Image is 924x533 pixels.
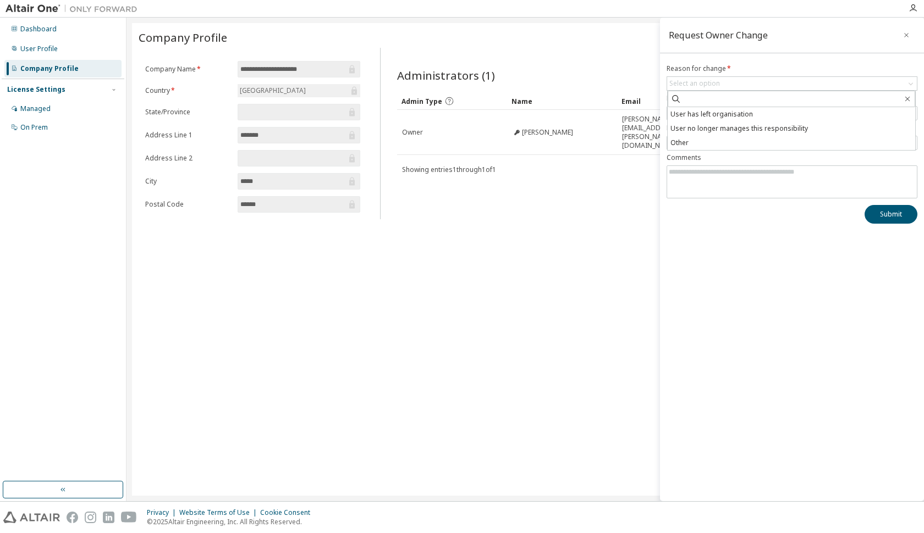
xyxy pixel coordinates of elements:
[145,200,231,209] label: Postal Code
[402,165,496,174] span: Showing entries 1 through 1 of 1
[669,31,768,40] div: Request Owner Change
[667,77,917,90] div: Select an option
[522,128,573,137] span: [PERSON_NAME]
[139,30,227,45] span: Company Profile
[621,92,723,110] div: Email
[147,508,179,517] div: Privacy
[667,153,917,162] label: Comments
[145,65,231,74] label: Company Name
[3,512,60,523] img: altair_logo.svg
[179,508,260,517] div: Website Terms of Use
[145,177,231,186] label: City
[145,86,231,95] label: Country
[20,104,51,113] div: Managed
[147,517,317,526] p: © 2025 Altair Engineering, Inc. All Rights Reserved.
[668,107,915,121] li: User has left organisation
[20,45,58,53] div: User Profile
[121,512,137,523] img: youtube.svg
[5,3,143,14] img: Altair One
[85,512,96,523] img: instagram.svg
[145,154,231,163] label: Address Line 2
[667,64,917,73] label: Reason for change
[669,79,720,88] div: Select an option
[667,124,917,132] label: New Owner Name
[668,136,915,150] li: Other
[865,205,917,224] button: Submit
[20,25,57,34] div: Dashboard
[145,108,231,116] label: State/Province
[402,97,442,106] span: Admin Type
[103,512,114,523] img: linkedin.svg
[402,128,423,137] span: Owner
[20,64,79,73] div: Company Profile
[238,85,307,97] div: [GEOGRAPHIC_DATA]
[145,131,231,140] label: Address Line 1
[238,84,360,97] div: [GEOGRAPHIC_DATA]
[622,115,722,150] span: [PERSON_NAME][EMAIL_ADDRESS][PERSON_NAME][DOMAIN_NAME]
[667,94,917,103] label: New Owner Email
[67,512,78,523] img: facebook.svg
[397,68,495,83] span: Administrators (1)
[7,85,65,94] div: License Settings
[668,121,915,136] li: User no longer manages this responsibility
[512,92,613,110] div: Name
[260,508,317,517] div: Cookie Consent
[20,123,48,132] div: On Prem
